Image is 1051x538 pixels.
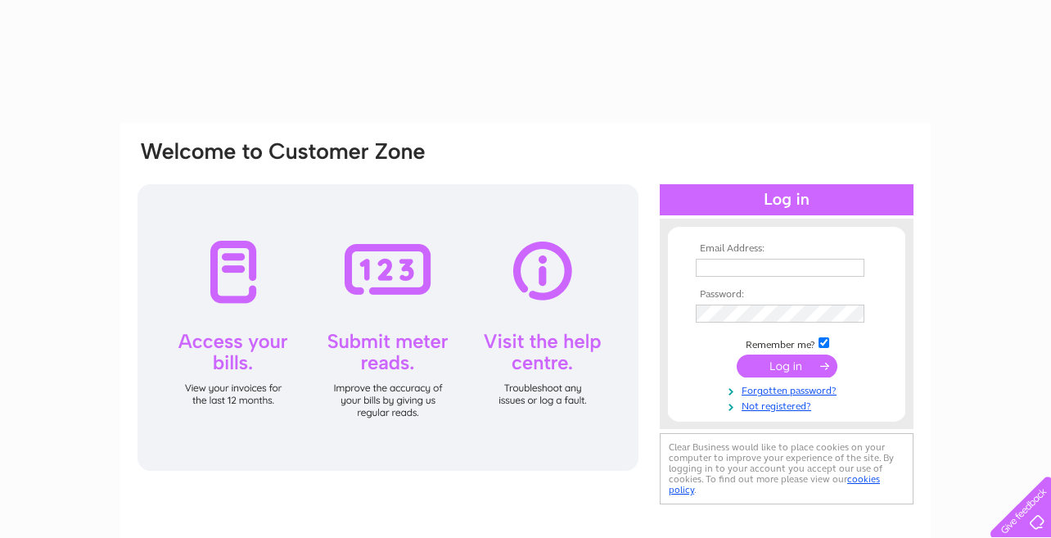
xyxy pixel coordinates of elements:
[692,243,882,255] th: Email Address:
[692,289,882,301] th: Password:
[696,382,882,397] a: Forgotten password?
[669,473,880,495] a: cookies policy
[696,397,882,413] a: Not registered?
[660,433,913,504] div: Clear Business would like to place cookies on your computer to improve your experience of the sit...
[692,335,882,351] td: Remember me?
[737,355,837,378] input: Submit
